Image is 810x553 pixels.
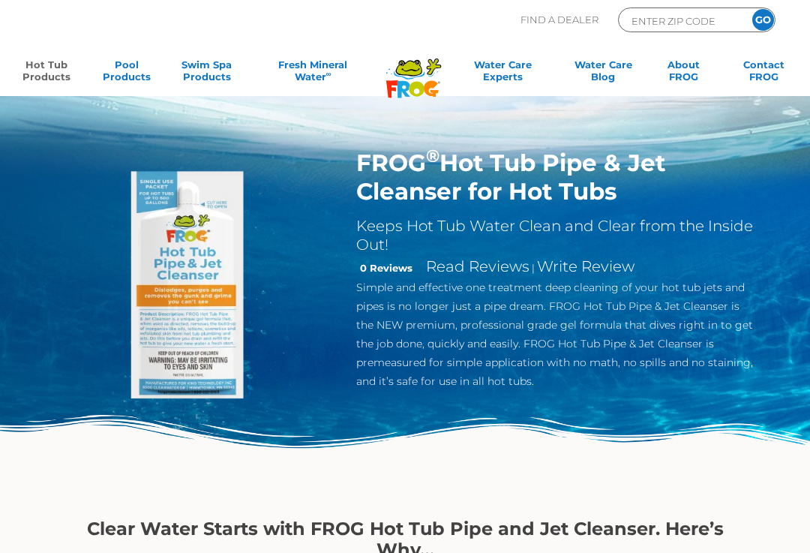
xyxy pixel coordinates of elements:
[55,149,334,427] img: Hot-Tub-Pipe-Jet-Cleanser-Singular-Packet_500x500.webp
[95,59,157,89] a: PoolProducts
[733,59,795,89] a: ContactFROG
[175,59,238,89] a: Swim SpaProducts
[356,217,754,254] h2: Keeps Hot Tub Water Clean and Clear from the Inside Out!
[356,278,754,391] p: Simple and effective one treatment deep cleaning of your hot tub jets and pipes is no longer just...
[426,145,439,167] sup: ®
[572,59,634,89] a: Water CareBlog
[378,39,449,98] img: Frog Products Logo
[360,262,412,274] strong: 0 Reviews
[752,9,774,31] input: GO
[426,257,529,275] a: Read Reviews
[15,59,77,89] a: Hot TubProducts
[256,59,370,89] a: Fresh MineralWater∞
[652,59,715,89] a: AboutFROG
[326,70,331,78] sup: ∞
[520,8,598,32] p: Find A Dealer
[532,262,535,274] span: |
[537,257,634,275] a: Write Review
[451,59,554,89] a: Water CareExperts
[356,149,754,206] h1: FROG Hot Tub Pipe & Jet Cleanser for Hot Tubs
